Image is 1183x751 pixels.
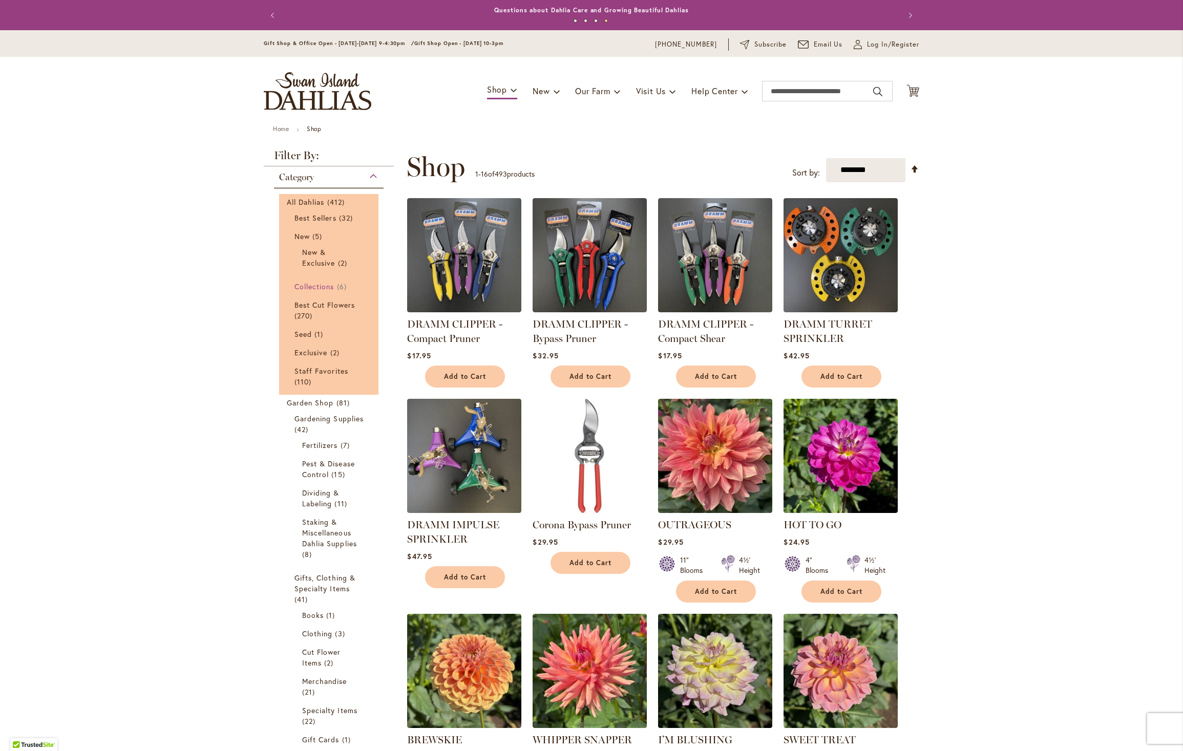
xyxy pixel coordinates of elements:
span: $47.95 [407,551,432,561]
a: I’M BLUSHING [658,734,732,746]
span: Pest & Disease Control [302,459,355,479]
span: All Dahlias [287,197,325,207]
div: 4½' Height [739,555,760,575]
a: Staff Favorites [294,366,366,387]
a: Merchandise [302,676,358,697]
button: Add to Cart [801,581,881,603]
iframe: Launch Accessibility Center [8,715,36,743]
span: Staff Favorites [294,366,348,376]
span: Best Sellers [294,213,336,223]
a: I’M BLUSHING [658,720,772,730]
span: 41 [294,594,310,605]
a: DRAMM CLIPPER - Compact Shear [658,305,772,314]
label: Sort by: [792,163,820,182]
span: 6 [337,281,349,292]
img: BREWSKIE [407,614,521,728]
button: Add to Cart [551,552,630,574]
img: DRAMM CLIPPER - Compact Shear [658,198,772,312]
a: Gardening Supplies [294,413,366,435]
span: Cut Flower Items [302,647,341,668]
span: Gift Shop Open - [DATE] 10-3pm [414,40,503,47]
span: Category [279,171,314,183]
a: Corona Bypass Pruner [533,505,647,515]
span: Add to Cart [569,559,611,567]
div: 4" Blooms [806,555,834,575]
span: Garden Shop [287,398,334,407]
button: Add to Cart [801,366,881,388]
button: Add to Cart [425,566,505,588]
div: 4½' Height [864,555,885,575]
span: Books [302,610,324,620]
span: Gift Cards [302,735,340,744]
span: Add to Cart [820,372,862,381]
span: 1 [326,610,337,620]
span: 8 [302,549,314,560]
a: New [294,231,366,242]
span: New [533,85,550,96]
a: Exclusive [294,347,366,358]
span: 1 [342,734,353,745]
span: $42.95 [784,351,809,360]
img: DRAMM CLIPPER - Compact Pruner [407,198,521,312]
span: $29.95 [533,537,558,547]
a: Seed [294,329,366,339]
span: 493 [495,169,507,179]
span: Subscribe [754,39,787,50]
a: BREWSKIE [407,734,462,746]
a: SWEET TREAT [784,734,856,746]
a: Subscribe [740,39,787,50]
a: New &amp; Exclusive [302,247,358,268]
a: Cut Flower Items [302,647,358,668]
a: Fertilizers [302,440,358,450]
a: DRAMM CLIPPER - Bypass Pruner [533,318,628,345]
span: 22 [302,716,318,726]
span: Help Center [691,85,738,96]
button: Add to Cart [676,581,756,603]
span: Clothing [302,629,332,638]
img: WHIPPER SNAPPER [533,614,647,728]
a: Questions about Dahlia Care and Growing Beautiful Dahlias [494,6,688,14]
span: Email Us [814,39,843,50]
a: Clothing [302,628,358,639]
span: Merchandise [302,676,347,686]
span: Add to Cart [695,587,737,596]
a: Staking &amp; Miscellaneous Dahlia Supplies [302,517,358,560]
button: Next [899,5,919,26]
span: Shop [487,84,507,95]
button: Add to Cart [676,366,756,388]
a: All Dahlias [287,197,373,207]
span: 2 [324,657,336,668]
span: Gift Shop & Office Open - [DATE]-[DATE] 9-4:30pm / [264,40,414,47]
button: 1 of 4 [574,19,577,23]
span: Dividing & Labeling [302,488,340,508]
span: 1 [475,169,478,179]
span: New [294,231,310,241]
a: Gifts, Clothing &amp; Specialty Items [294,572,366,605]
span: 412 [327,197,347,207]
span: Staking & Miscellaneous Dahlia Supplies [302,517,357,548]
button: Previous [264,5,284,26]
span: $17.95 [407,351,431,360]
a: HOT TO GO [784,505,898,515]
span: 5 [312,231,325,242]
a: [PHONE_NUMBER] [655,39,717,50]
span: Add to Cart [695,372,737,381]
strong: Filter By: [264,150,394,166]
a: OUTRAGEOUS [658,505,772,515]
a: Collections [294,281,366,292]
img: I’M BLUSHING [658,614,772,728]
a: Garden Shop [287,397,373,408]
span: Seed [294,329,312,339]
span: 15 [331,469,347,480]
a: Gift Cards [302,734,358,745]
a: BREWSKIE [407,720,521,730]
a: HOT TO GO [784,519,841,531]
span: Best Cut Flowers [294,300,355,310]
button: 3 of 4 [594,19,598,23]
span: 16 [481,169,488,179]
a: DRAMM IMPULSE SPRINKLER [407,519,499,545]
a: Books [302,610,358,620]
img: Corona Bypass Pruner [533,399,647,513]
span: 11 [334,498,349,509]
img: SWEET TREAT [784,614,898,728]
